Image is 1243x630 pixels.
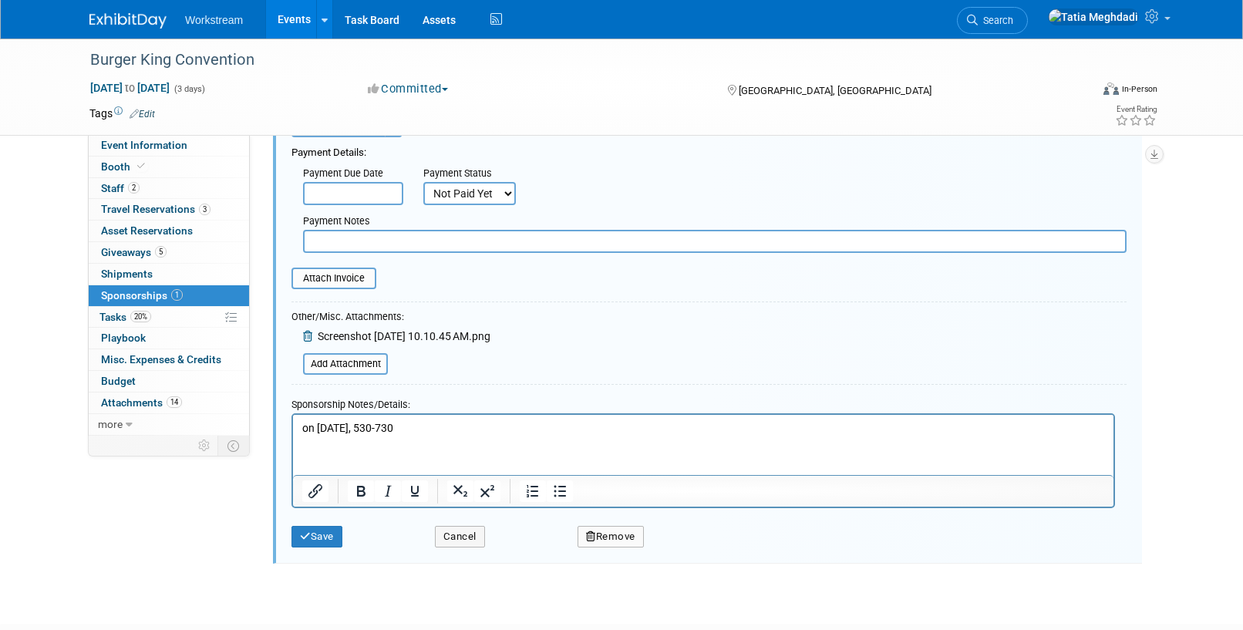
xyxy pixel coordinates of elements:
a: Budget [89,371,249,392]
span: 3 [199,204,211,215]
td: Toggle Event Tabs [218,436,250,456]
div: Payment Details: [291,137,1127,160]
a: Attachments14 [89,392,249,413]
iframe: Rich Text Area [293,415,1113,475]
div: Event Format [999,80,1157,103]
a: Asset Reservations [89,221,249,241]
button: Remove [578,526,644,547]
a: Staff2 [89,178,249,199]
span: Shipments [101,268,153,280]
span: more [98,418,123,430]
span: [GEOGRAPHIC_DATA], [GEOGRAPHIC_DATA] [739,85,931,96]
button: Committed [362,81,454,97]
span: Workstream [185,14,243,26]
span: Travel Reservations [101,203,211,215]
span: Budget [101,375,136,387]
span: Tasks [99,311,151,323]
div: Payment Status [423,167,527,182]
button: Numbered list [520,480,546,502]
button: Superscript [474,480,500,502]
td: Personalize Event Tab Strip [191,436,218,456]
span: Giveaways [101,246,167,258]
a: Tasks20% [89,307,249,328]
span: Asset Reservations [101,224,193,237]
a: Shipments [89,264,249,285]
div: Other/Misc. Attachments: [291,310,490,328]
img: ExhibitDay [89,13,167,29]
span: Event Information [101,139,187,151]
span: Misc. Expenses & Credits [101,353,221,366]
span: (3 days) [173,84,205,94]
div: Payment Due Date [303,167,400,182]
button: Italic [375,480,401,502]
span: Screenshot [DATE] 10.10.45 AM.png [318,330,490,342]
span: to [123,82,137,94]
a: more [89,414,249,435]
button: Underline [402,480,428,502]
span: Staff [101,182,140,194]
a: Playbook [89,328,249,349]
a: Misc. Expenses & Credits [89,349,249,370]
a: Edit [130,109,155,120]
img: Format-Inperson.png [1103,83,1119,95]
a: Giveaways5 [89,242,249,263]
i: Booth reservation complete [137,162,145,170]
a: Event Information [89,135,249,156]
span: Attachments [101,396,182,409]
button: Insert/edit link [302,480,328,502]
div: Payment Notes [303,214,1127,230]
a: Sponsorships1 [89,285,249,306]
div: Event Rating [1115,106,1157,113]
span: [DATE] [DATE] [89,81,170,95]
div: Burger King Convention [85,46,1066,74]
span: 14 [167,396,182,408]
span: Booth [101,160,148,173]
span: 1 [171,289,183,301]
button: Bullet list [547,480,573,502]
img: Tatia Meghdadi [1048,8,1139,25]
span: 20% [130,311,151,322]
button: Subscript [447,480,473,502]
span: 5 [155,246,167,258]
span: 2 [128,182,140,194]
button: Bold [348,480,374,502]
a: Booth [89,157,249,177]
a: Search [957,7,1028,34]
div: Sponsorship Notes/Details: [291,391,1115,413]
a: Travel Reservations3 [89,199,249,220]
div: In-Person [1121,83,1157,95]
span: Search [978,15,1013,26]
span: Playbook [101,332,146,344]
span: Sponsorships [101,289,183,302]
button: Save [291,526,342,547]
td: Tags [89,106,155,121]
button: Cancel [435,526,485,547]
